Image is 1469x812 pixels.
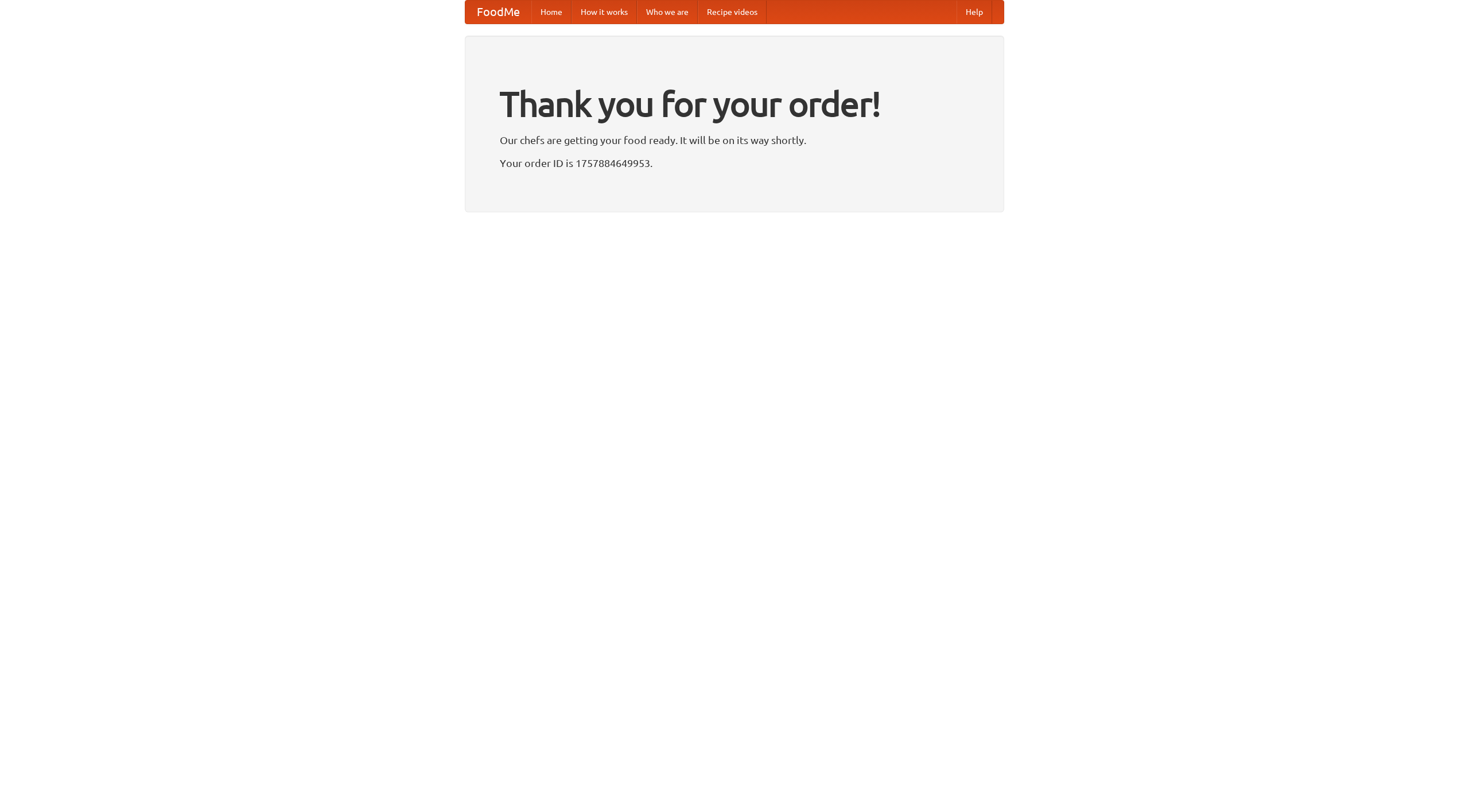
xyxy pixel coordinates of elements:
a: Help [957,1,992,24]
a: Home [531,1,572,24]
a: FoodMe [465,1,531,24]
p: Our chefs are getting your food ready. It will be on its way shortly. [500,131,969,149]
a: Who we are [637,1,698,24]
h1: Thank you for your order! [500,76,969,131]
a: Recipe videos [698,1,767,24]
a: How it works [572,1,637,24]
p: Your order ID is 1757884649953. [500,154,969,172]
